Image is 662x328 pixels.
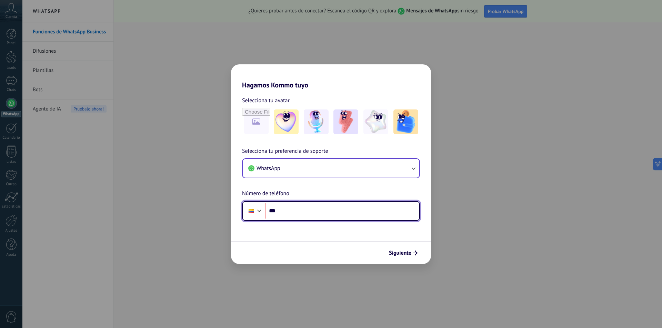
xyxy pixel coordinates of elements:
[231,64,431,89] h2: Hagamos Kommo tuyo
[257,165,280,172] span: WhatsApp
[304,109,329,134] img: -2.jpeg
[386,247,421,259] button: Siguiente
[389,251,411,255] span: Siguiente
[242,96,290,105] span: Selecciona tu avatar
[333,109,358,134] img: -3.jpeg
[242,147,328,156] span: Selecciona tu preferencia de soporte
[363,109,388,134] img: -4.jpeg
[274,109,299,134] img: -1.jpeg
[245,204,258,218] div: Colombia: + 57
[243,159,419,178] button: WhatsApp
[393,109,418,134] img: -5.jpeg
[242,189,289,198] span: Número de teléfono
